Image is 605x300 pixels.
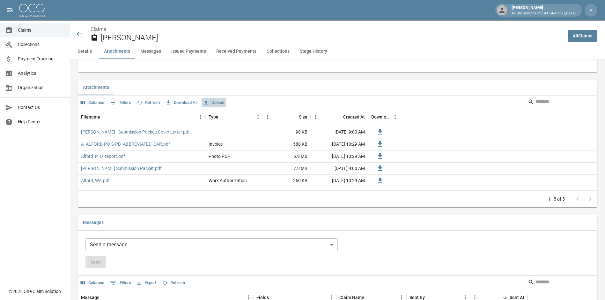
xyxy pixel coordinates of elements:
div: 588 KB [263,138,311,150]
button: Details [70,44,99,59]
button: Upload [202,98,226,108]
a: Claims [91,26,106,32]
span: Claims [18,27,65,34]
div: [DATE] 10:29 AM [311,175,368,187]
div: Download [371,108,390,126]
div: Filename [81,108,100,126]
span: Analytics [18,70,65,77]
nav: breadcrumb [91,26,563,33]
span: Help Center [18,119,65,125]
button: Refresh [135,98,161,108]
button: Menu [263,112,272,122]
button: Menu [196,112,205,122]
span: Contact Us [18,104,65,111]
div: [PERSON_NAME] [509,4,578,16]
button: open drawer [4,4,17,17]
a: AllClaims [568,30,597,42]
p: 1–5 of 5 [548,196,565,202]
div: related-list tabs [78,80,597,95]
span: Payment Tracking [18,56,65,62]
div: Type [205,108,263,126]
div: Filename [78,108,205,126]
button: Download All [164,98,199,108]
a: Alford_WA.pdf [81,177,110,184]
img: ocs-logo-white-transparent.png [19,4,45,17]
button: Refresh [160,278,187,288]
button: Stage History [295,44,332,59]
div: Invoice [209,141,223,147]
div: Size [263,108,311,126]
div: Download [368,108,400,126]
div: Created At [343,108,365,126]
button: Show filters [108,278,133,288]
div: Search [528,277,596,288]
div: anchor tabs [70,44,605,59]
div: related-list tabs [78,215,597,230]
a: [PERSON_NAME] - Submission Packet: Cover Letter.pdf [81,129,190,135]
div: Size [299,108,307,126]
a: Alford_P_O_report.pdf [81,153,125,159]
button: Menu [253,112,263,122]
button: Messages [135,44,166,59]
div: [DATE] 10:29 AM [311,138,368,150]
div: 260 KB [263,175,311,187]
a: A_ALFORD-PO-S-PB_ABBREVIATED_CAR.pdf [81,141,170,147]
div: 7.3 MB [263,163,311,175]
h2: [PERSON_NAME] [101,33,563,42]
button: Show filters [108,97,133,108]
div: [DATE] 9:00 AM [311,163,368,175]
div: Type [209,108,218,126]
div: Search [528,97,596,108]
span: Organization [18,84,65,91]
button: Menu [390,112,400,122]
p: All Dry Services of [GEOGRAPHIC_DATA] [512,11,576,16]
div: Created At [311,108,368,126]
button: Messages [78,215,109,230]
button: Menu [311,112,320,122]
button: Attachments [99,44,135,59]
button: Select columns [79,98,106,108]
div: Send a message... [85,238,338,251]
div: [DATE] 10:29 AM [311,150,368,163]
div: 98 KB [263,126,311,138]
span: Collections [18,41,65,48]
div: Photo PDF [209,153,230,159]
div: [DATE] 9:00 AM [311,126,368,138]
button: Attachments [78,80,114,95]
button: Select columns [79,278,106,288]
div: Work Authorization [209,177,247,184]
button: Issued Payments [166,44,211,59]
div: © 2025 One Claim Solution [9,288,61,295]
div: 6.9 MB [263,150,311,163]
button: Collections [262,44,295,59]
button: Received Payments [211,44,262,59]
button: Export [135,278,158,288]
a: [PERSON_NAME] Submission Packet.pdf [81,165,162,172]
